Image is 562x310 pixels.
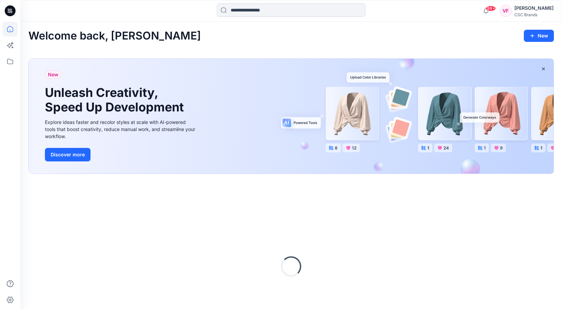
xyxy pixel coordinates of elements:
[45,148,197,161] a: Discover more
[514,4,554,12] div: [PERSON_NAME]
[514,12,554,17] div: CSC Brands
[48,71,58,79] span: New
[45,85,187,114] h1: Unleash Creativity, Speed Up Development
[45,148,91,161] button: Discover more
[500,5,512,17] div: VF
[45,119,197,140] div: Explore ideas faster and recolor styles at scale with AI-powered tools that boost creativity, red...
[524,30,554,42] button: New
[28,30,201,42] h2: Welcome back, [PERSON_NAME]
[486,6,496,11] span: 99+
